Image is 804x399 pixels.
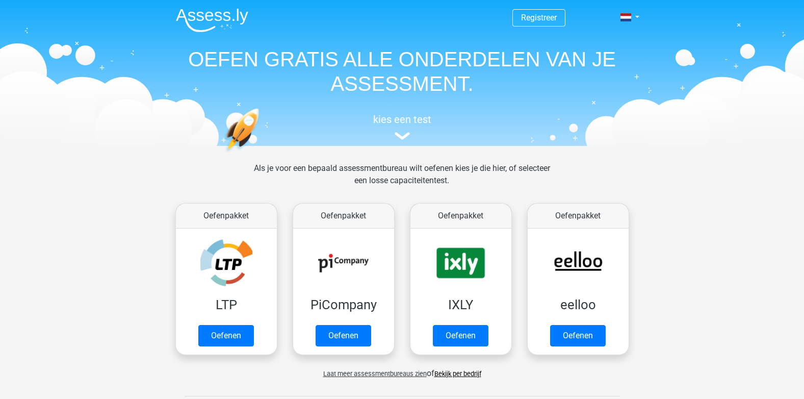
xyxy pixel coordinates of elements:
[433,325,488,346] a: Oefenen
[168,47,637,96] h1: OEFEN GRATIS ALLE ONDERDELEN VAN JE ASSESSMENT.
[168,113,637,140] a: kies een test
[198,325,254,346] a: Oefenen
[323,370,427,378] span: Laat meer assessmentbureaus zien
[521,13,557,22] a: Registreer
[176,8,248,32] img: Assessly
[550,325,606,346] a: Oefenen
[395,132,410,140] img: assessment
[316,325,371,346] a: Oefenen
[246,162,558,199] div: Als je voor een bepaald assessmentbureau wilt oefenen kies je die hier, of selecteer een losse ca...
[224,108,299,201] img: oefenen
[434,370,481,378] a: Bekijk per bedrijf
[168,113,637,126] h5: kies een test
[168,359,637,380] div: of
